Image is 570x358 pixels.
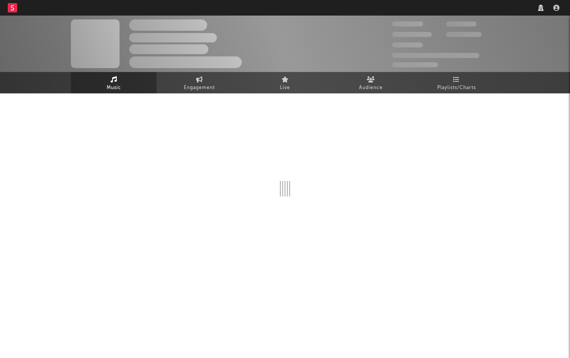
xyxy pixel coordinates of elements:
a: Music [71,72,157,93]
span: Jump Score: 85.0 [392,62,438,67]
a: Audience [328,72,413,93]
span: 100,000 [392,42,423,47]
span: 300,000 [392,21,423,26]
span: 100,000 [446,21,477,26]
span: Live [280,83,290,93]
span: 1,000,000 [446,32,482,37]
a: Live [242,72,328,93]
a: Playlists/Charts [413,72,499,93]
a: Engagement [157,72,242,93]
span: Playlists/Charts [437,83,476,93]
span: 50,000,000 [392,32,432,37]
span: 50,000,000 Monthly Listeners [392,53,479,58]
span: Audience [359,83,383,93]
span: Engagement [184,83,215,93]
span: Music [107,83,121,93]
